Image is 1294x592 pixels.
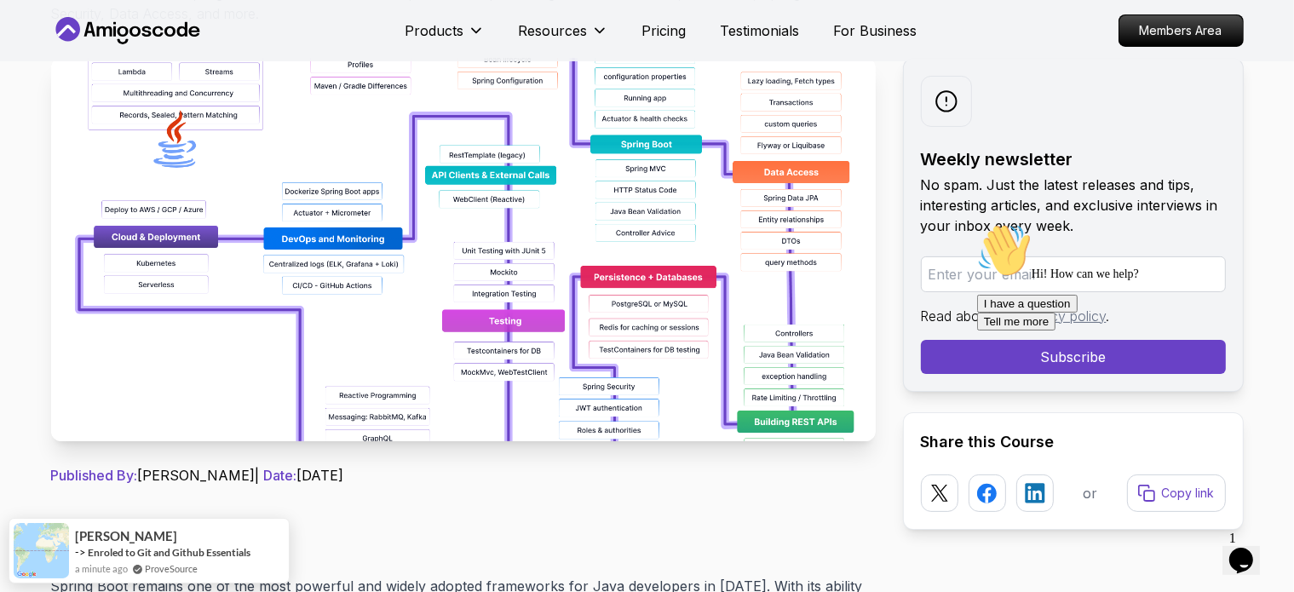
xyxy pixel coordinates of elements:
[7,96,85,114] button: Tell me more
[921,175,1226,236] p: No spam. Just the latest releases and tips, interesting articles, and exclusive interviews in you...
[921,340,1226,374] button: Subscribe
[7,7,61,61] img: :wave:
[51,520,876,547] h2: Introduction
[519,20,588,41] p: Resources
[7,7,313,114] div: 👋Hi! How can we help?I have a questionTell me more
[75,529,177,543] span: [PERSON_NAME]
[1119,15,1243,46] p: Members Area
[1119,14,1244,47] a: Members Area
[921,256,1226,292] input: Enter your email
[7,51,169,64] span: Hi! How can we help?
[51,467,138,484] span: Published By:
[264,467,297,484] span: Date:
[14,523,69,578] img: provesource social proof notification image
[1222,524,1277,575] iframe: chat widget
[405,20,485,55] button: Products
[75,545,86,559] span: ->
[88,546,250,559] a: Enroled to Git and Github Essentials
[51,465,876,486] p: [PERSON_NAME] | [DATE]
[519,20,608,55] button: Resources
[642,20,687,41] a: Pricing
[145,561,198,576] a: ProveSource
[7,78,107,96] button: I have a question
[721,20,800,41] a: Testimonials
[834,20,917,41] a: For Business
[75,561,128,576] span: a minute ago
[921,147,1226,171] h2: Weekly newsletter
[405,20,464,41] p: Products
[921,306,1226,326] p: Read about our .
[970,216,1277,515] iframe: chat widget
[51,58,876,441] img: Spring Boot Roadmap 2025: The Complete Guide for Backend Developers thumbnail
[921,430,1226,454] h2: Share this Course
